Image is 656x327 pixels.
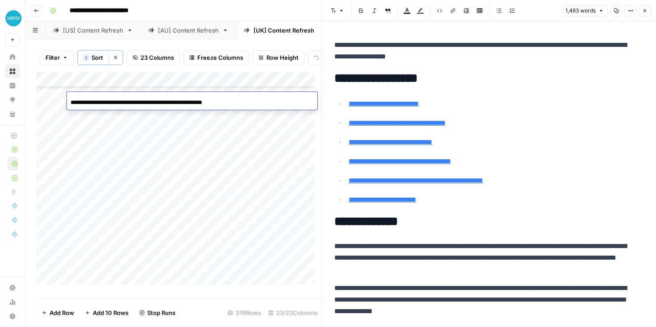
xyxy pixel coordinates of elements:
[50,308,74,317] span: Add Row
[93,308,129,317] span: Add 10 Rows
[236,21,383,39] a: [[GEOGRAPHIC_DATA]] Content Refresh
[36,306,79,320] button: Add Row
[565,7,596,15] span: 1,463 words
[78,50,108,65] button: 1Sort
[266,53,299,62] span: Row Height
[253,26,366,35] div: [[GEOGRAPHIC_DATA]] Content Refresh
[265,306,321,320] div: 23/23 Columns
[40,50,74,65] button: Filter
[91,53,103,62] span: Sort
[224,306,265,320] div: 376 Rows
[141,21,236,39] a: [AU] Content Refresh
[83,54,89,61] div: 1
[197,53,243,62] span: Freeze Columns
[561,5,608,17] button: 1,463 words
[5,50,20,64] a: Home
[134,306,181,320] button: Stop Runs
[5,309,20,323] button: Help + Support
[85,54,87,61] span: 1
[5,281,20,295] a: Settings
[46,21,141,39] a: [US] Content Refresh
[79,306,134,320] button: Add 10 Rows
[141,53,174,62] span: 23 Columns
[253,50,304,65] button: Row Height
[5,295,20,309] a: Usage
[127,50,180,65] button: 23 Columns
[5,64,20,79] a: Browse
[5,7,20,29] button: Workspace: XeroOps
[147,308,175,317] span: Stop Runs
[46,53,60,62] span: Filter
[183,50,249,65] button: Freeze Columns
[5,79,20,93] a: Insights
[158,26,219,35] div: [AU] Content Refresh
[5,10,21,26] img: XeroOps Logo
[5,107,20,121] a: Your Data
[5,93,20,107] a: Opportunities
[63,26,123,35] div: [US] Content Refresh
